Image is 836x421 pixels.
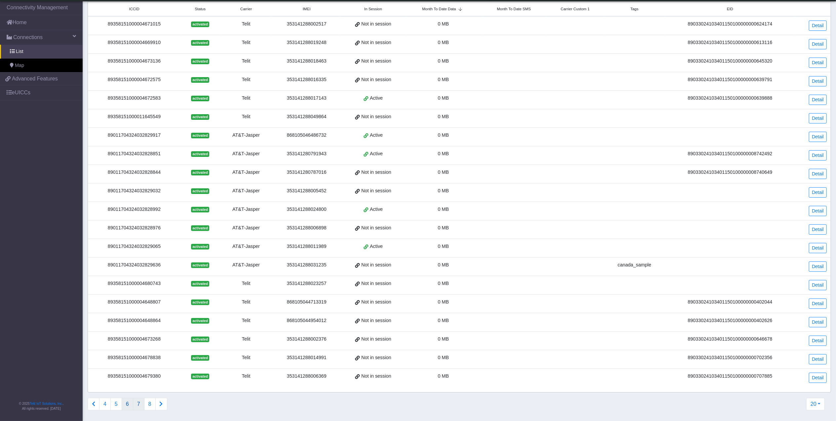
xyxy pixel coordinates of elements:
[370,95,383,102] span: Active
[224,21,268,28] div: Telit
[92,39,177,46] div: 89358151000004669910
[438,318,449,323] span: 0 MB
[809,206,827,216] a: Detail
[129,6,139,12] span: ICCID
[191,170,209,175] span: activated
[92,21,177,28] div: 89358151000004671015
[370,243,383,250] span: Active
[191,262,209,268] span: activated
[809,76,827,86] a: Detail
[16,48,23,55] span: List
[224,113,268,120] div: Telit
[669,21,791,28] div: 89033024103401150100000000624174
[191,40,209,45] span: activated
[276,243,337,250] div: 353141288011989
[669,58,791,65] div: 89033024103401150100000000645320
[303,6,311,12] span: IMEI
[191,355,209,360] span: activated
[92,373,177,380] div: 89358151000004679380
[809,21,827,31] a: Detail
[276,95,337,102] div: 353141288017143
[809,95,827,105] a: Detail
[809,336,827,346] a: Detail
[191,244,209,249] span: activated
[12,75,58,83] span: Advanced Features
[92,354,177,361] div: 89358151000004678838
[191,300,209,305] span: activated
[15,62,24,69] span: Map
[191,77,209,82] span: activated
[809,150,827,161] a: Detail
[361,39,391,46] span: Not in session
[92,113,177,120] div: 89358151000011645549
[438,188,449,193] span: 0 MB
[438,207,449,212] span: 0 MB
[276,261,337,269] div: 353141288031235
[361,299,391,306] span: Not in session
[438,132,449,138] span: 0 MB
[809,169,827,179] a: Detail
[224,336,268,343] div: Telit
[92,132,177,139] div: 89011704324032829917
[191,318,209,323] span: activated
[809,280,827,290] a: Detail
[438,151,449,156] span: 0 MB
[276,280,337,287] div: 353141288023257
[88,398,167,410] nav: Connections list navigation
[438,244,449,249] span: 0 MB
[438,262,449,267] span: 0 MB
[276,150,337,158] div: 353141280791943
[438,336,449,342] span: 0 MB
[224,317,268,324] div: Telit
[276,224,337,232] div: 353141288006898
[92,206,177,213] div: 89011704324032828992
[99,398,111,410] button: 4
[669,76,791,83] div: 89033024103401150100000000639791
[92,299,177,306] div: 89358151000004648807
[224,58,268,65] div: Telit
[92,76,177,83] div: 89358151000004672575
[224,243,268,250] div: AT&T-Jasper
[92,336,177,343] div: 89358151000004673268
[191,337,209,342] span: activated
[92,261,177,269] div: 89011704324032829636
[438,21,449,26] span: 0 MB
[669,354,791,361] div: 89033024103401150100000000702356
[224,187,268,195] div: AT&T-Jasper
[224,224,268,232] div: AT&T-Jasper
[438,299,449,304] span: 0 MB
[276,206,337,213] div: 353141288024800
[224,373,268,380] div: Telit
[92,243,177,250] div: 89011704324032829065
[110,398,122,410] button: 5
[276,76,337,83] div: 353141288016335
[191,374,209,379] span: activated
[191,281,209,286] span: activated
[92,224,177,232] div: 89011704324032828976
[809,132,827,142] a: Detail
[361,261,391,269] span: Not in session
[669,169,791,176] div: 89033024103401150100000008740649
[92,95,177,102] div: 89358151000004672583
[438,281,449,286] span: 0 MB
[809,243,827,253] a: Detail
[361,58,391,65] span: Not in session
[669,317,791,324] div: 89033024103401150100000000402626
[276,299,337,306] div: 868105044713319
[191,133,209,138] span: activated
[809,187,827,198] a: Detail
[370,206,383,213] span: Active
[669,39,791,46] div: 89033024103401150100000000613116
[224,280,268,287] div: Telit
[438,169,449,175] span: 0 MB
[809,354,827,364] a: Detail
[224,261,268,269] div: AT&T-Jasper
[276,113,337,120] div: 353141288049864
[806,398,825,410] button: 20
[422,6,456,12] span: Month To Date Data
[630,6,638,12] span: Tags
[276,21,337,28] div: 353141288002517
[438,114,449,119] span: 0 MB
[364,6,382,12] span: In Session
[809,373,827,383] a: Detail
